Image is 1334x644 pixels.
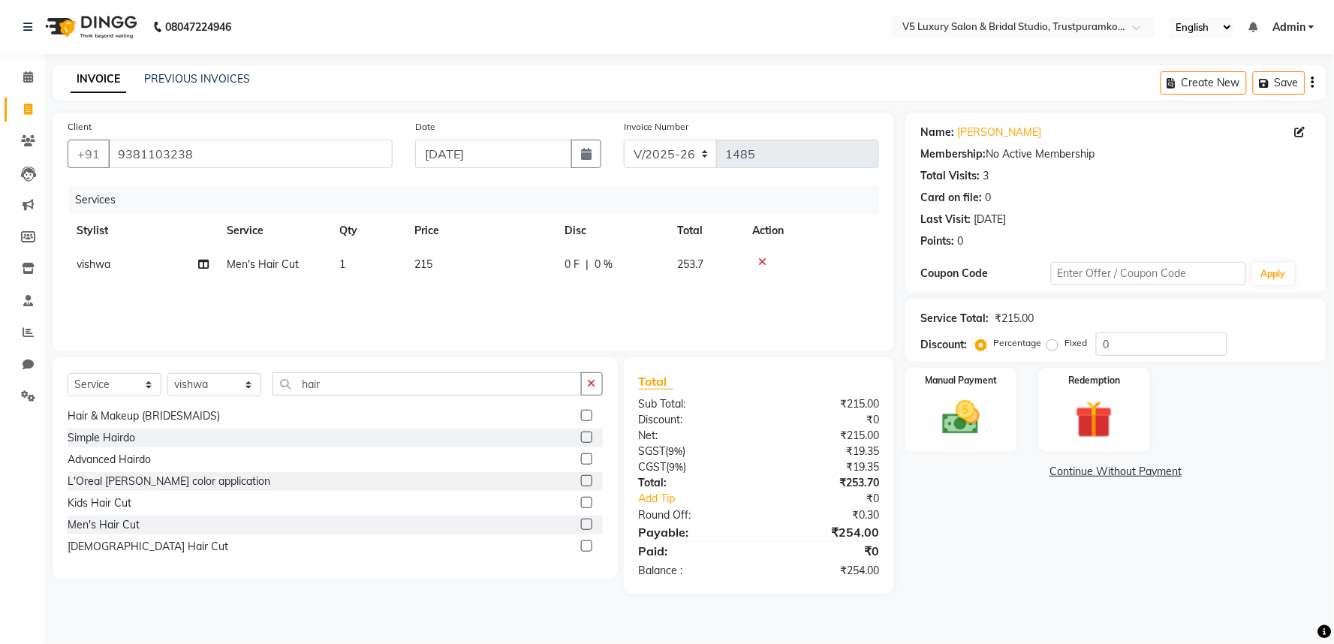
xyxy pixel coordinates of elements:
div: Membership: [920,146,986,162]
span: 9% [670,461,684,473]
th: Action [743,214,879,248]
div: Discount: [628,412,759,428]
a: [PERSON_NAME] [957,125,1041,140]
div: ₹0.30 [759,507,890,523]
div: Kids Hair Cut [68,495,131,511]
div: Total Visits: [920,168,980,184]
label: Manual Payment [925,374,997,387]
div: Balance : [628,563,759,579]
span: Admin [1272,20,1305,35]
div: Last Visit: [920,212,971,227]
img: _cash.svg [931,396,992,439]
div: ₹0 [781,491,890,507]
div: Net: [628,428,759,444]
input: Enter Offer / Coupon Code [1051,262,1246,285]
div: Points: [920,233,954,249]
span: Total [639,374,673,390]
div: ( ) [628,459,759,475]
div: ₹19.35 [759,459,890,475]
th: Qty [330,214,405,248]
div: Discount: [920,337,967,353]
span: CGST [639,460,667,474]
span: vishwa [77,257,110,271]
button: Apply [1252,263,1295,285]
img: logo [38,6,141,48]
div: Name: [920,125,954,140]
div: Hair & Makeup (BRIDESMAIDS) [68,408,220,424]
span: 253.7 [677,257,703,271]
div: ₹215.00 [759,428,890,444]
label: Client [68,120,92,134]
th: Stylist [68,214,218,248]
button: Create New [1161,71,1247,95]
div: ₹19.35 [759,444,890,459]
a: INVOICE [71,66,126,93]
a: Continue Without Payment [908,464,1323,480]
label: Invoice Number [624,120,689,134]
div: Card on file: [920,190,982,206]
div: Men's Hair Cut [68,517,140,533]
span: | [586,257,589,272]
div: No Active Membership [920,146,1311,162]
div: Simple Hairdo [68,430,135,446]
label: Percentage [993,336,1041,350]
th: Service [218,214,330,248]
div: ₹254.00 [759,563,890,579]
div: ₹215.00 [759,396,890,412]
div: 3 [983,168,989,184]
span: SGST [639,444,666,458]
div: Coupon Code [920,266,1051,281]
div: 0 [957,233,963,249]
span: Men's Hair Cut [227,257,299,271]
input: Search or Scan [273,372,582,396]
div: ₹0 [759,542,890,560]
div: Payable: [628,523,759,541]
b: 08047224946 [165,6,231,48]
div: Sub Total: [628,396,759,412]
div: ₹215.00 [995,311,1034,327]
div: [DEMOGRAPHIC_DATA] Hair Cut [68,539,228,555]
div: L'Oreal [PERSON_NAME] color application [68,474,270,489]
a: Add Tip [628,491,781,507]
div: ₹254.00 [759,523,890,541]
div: Paid: [628,542,759,560]
div: [DATE] [974,212,1006,227]
div: Service Total: [920,311,989,327]
input: Search by Name/Mobile/Email/Code [108,140,393,168]
div: Round Off: [628,507,759,523]
a: PREVIOUS INVOICES [144,72,250,86]
span: 9% [669,445,683,457]
div: Total: [628,475,759,491]
div: Services [69,186,890,214]
label: Date [415,120,435,134]
label: Redemption [1068,374,1120,387]
button: +91 [68,140,110,168]
span: 1 [339,257,345,271]
div: ₹0 [759,412,890,428]
img: _gift.svg [1064,396,1125,443]
span: 215 [414,257,432,271]
th: Total [668,214,743,248]
div: 0 [985,190,991,206]
th: Price [405,214,556,248]
span: 0 F [565,257,580,272]
div: ₹253.70 [759,475,890,491]
span: 0 % [595,257,613,272]
div: ( ) [628,444,759,459]
th: Disc [556,214,668,248]
label: Fixed [1064,336,1087,350]
div: Advanced Hairdo [68,452,151,468]
button: Save [1253,71,1305,95]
